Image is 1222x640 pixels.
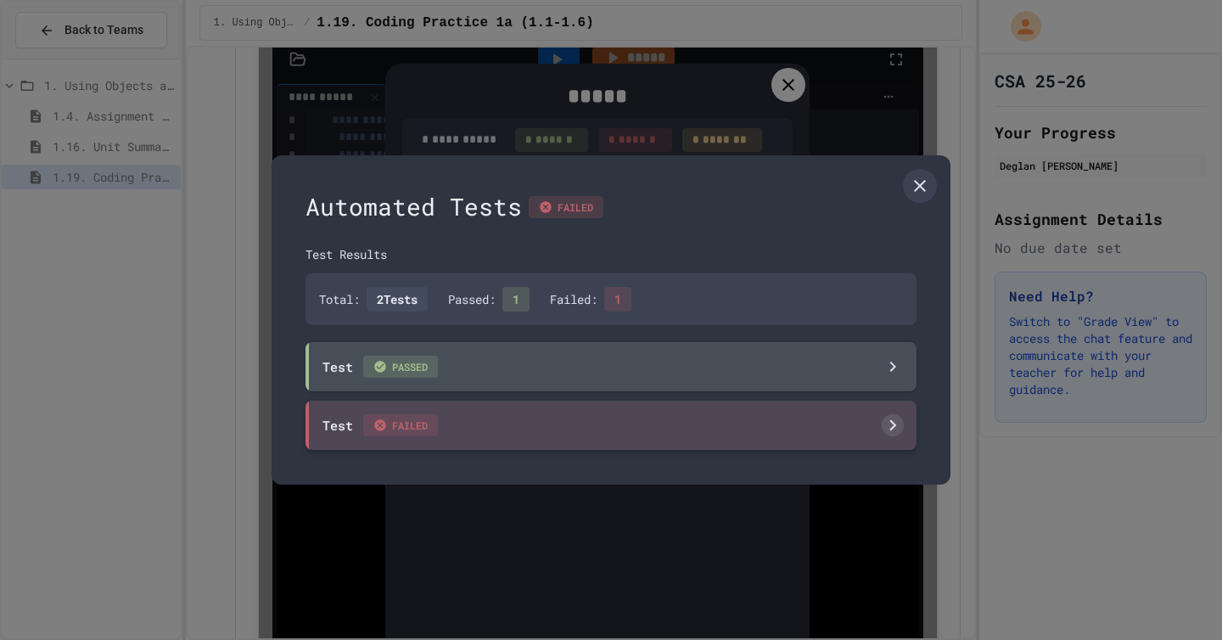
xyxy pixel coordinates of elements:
div: Test [322,414,438,436]
span: FAILED [363,414,438,436]
div: Test [322,356,438,378]
div: Passed: [448,287,530,312]
div: Failed: [550,287,631,312]
div: Total: [319,287,428,312]
div: Automated Tests [305,189,916,225]
span: 1 [502,287,530,312]
div: Test Results [305,245,916,263]
span: 1 [604,287,631,312]
span: 2 Tests [367,287,428,312]
div: FAILED [529,196,603,218]
span: PASSED [363,356,438,378]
